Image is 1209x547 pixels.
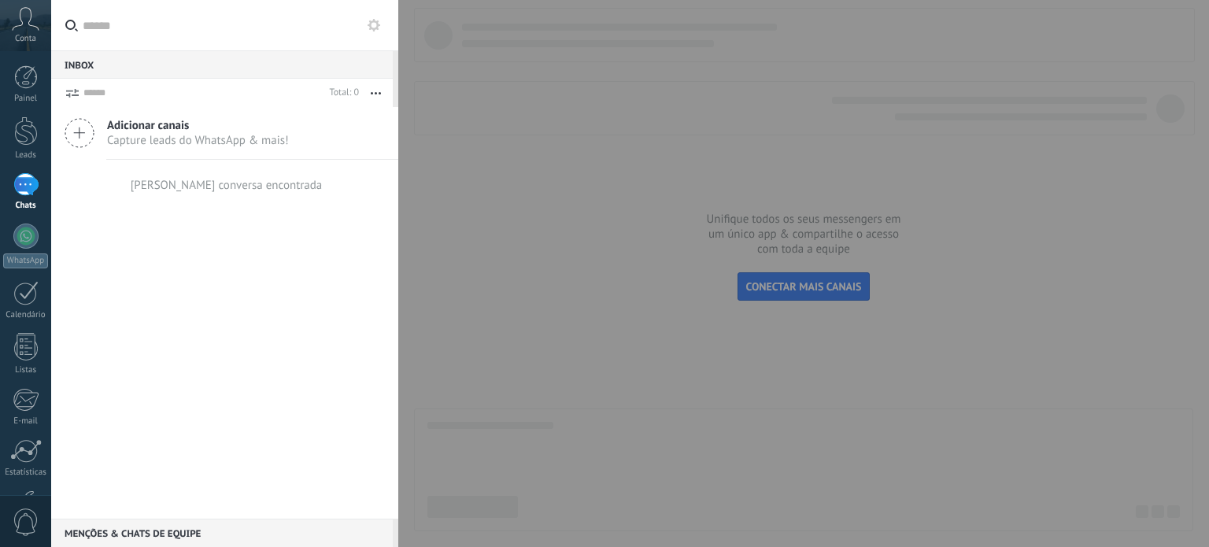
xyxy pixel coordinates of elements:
div: E-mail [3,416,49,427]
div: Total: 0 [324,85,359,101]
div: Inbox [51,50,393,79]
span: Conta [15,34,36,44]
div: WhatsApp [3,253,48,268]
span: Adicionar canais [107,118,289,133]
div: [PERSON_NAME] conversa encontrada [131,178,323,193]
div: Calendário [3,310,49,320]
div: Chats [3,201,49,211]
div: Estatísticas [3,468,49,478]
div: Painel [3,94,49,104]
div: Leads [3,150,49,161]
div: Menções & Chats de equipe [51,519,393,547]
span: Capture leads do WhatsApp & mais! [107,133,289,148]
div: Listas [3,365,49,375]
